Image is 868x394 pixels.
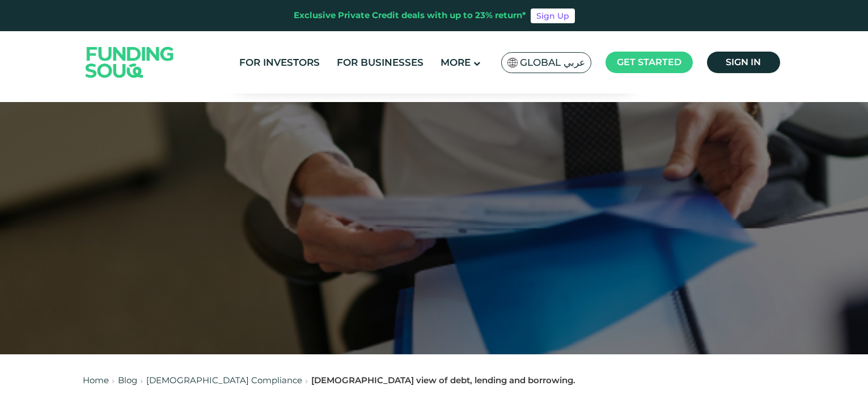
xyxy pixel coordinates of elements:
[83,375,109,385] a: Home
[617,57,681,67] span: Get started
[531,9,575,23] a: Sign Up
[311,374,575,387] div: [DEMOGRAPHIC_DATA] view of debt, lending and borrowing.
[118,375,137,385] a: Blog
[441,57,471,68] span: More
[707,52,780,73] a: Sign in
[334,53,426,72] a: For Businesses
[520,56,585,69] span: Global عربي
[74,33,185,91] img: Logo
[236,53,323,72] a: For Investors
[294,9,526,22] div: Exclusive Private Credit deals with up to 23% return*
[726,57,761,67] span: Sign in
[507,58,518,67] img: SA Flag
[146,375,302,385] a: [DEMOGRAPHIC_DATA] Compliance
